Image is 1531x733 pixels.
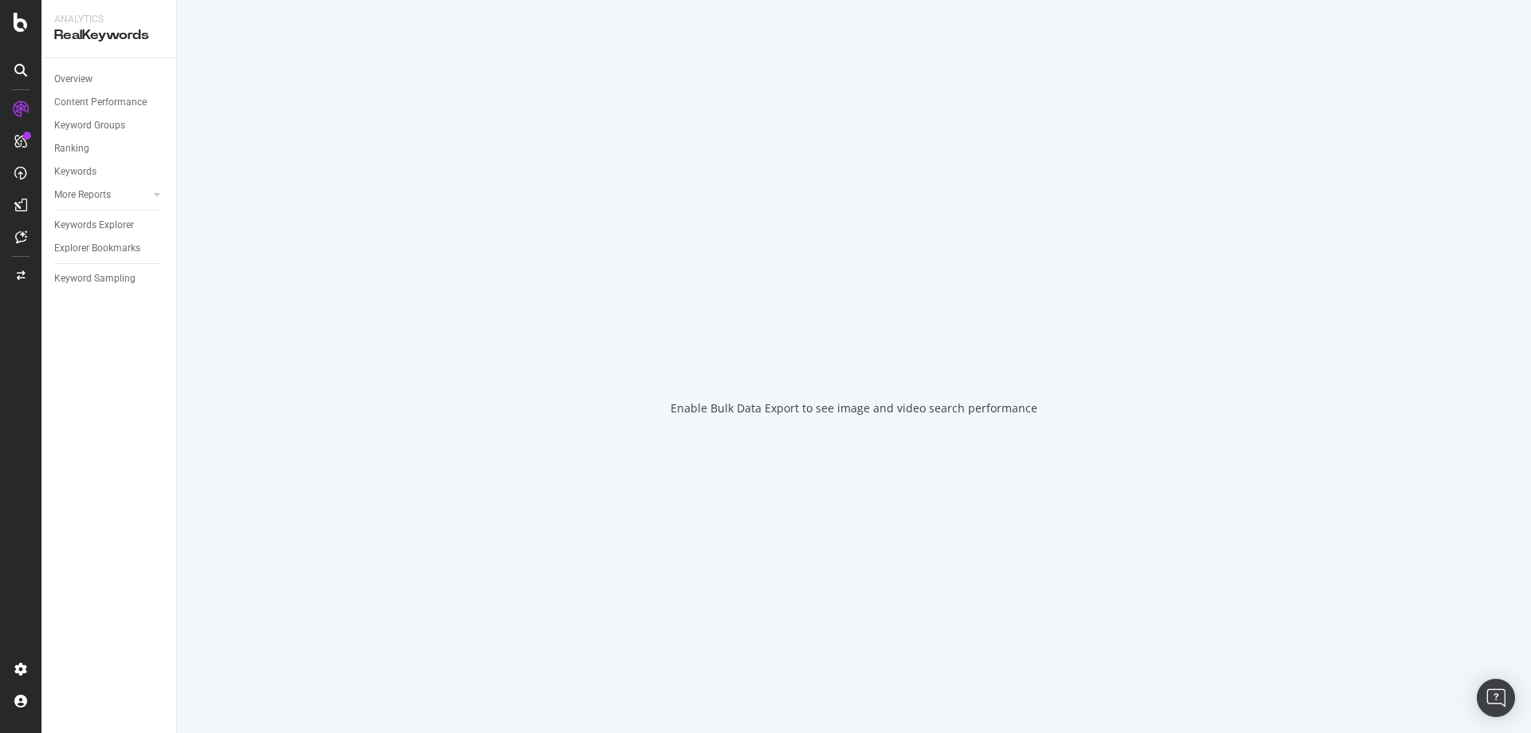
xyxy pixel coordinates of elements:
div: Overview [54,71,92,88]
div: Enable Bulk Data Export to see image and video search performance [671,400,1037,416]
div: Content Performance [54,94,147,111]
div: Ranking [54,140,89,157]
a: Explorer Bookmarks [54,240,165,257]
a: Keyword Sampling [54,270,165,287]
div: animation [797,317,911,375]
div: Keywords [54,164,96,180]
div: More Reports [54,187,111,203]
a: Keyword Groups [54,117,165,134]
div: Keyword Sampling [54,270,136,287]
div: RealKeywords [54,26,163,45]
div: Keywords Explorer [54,217,134,234]
div: Keyword Groups [54,117,125,134]
a: Overview [54,71,165,88]
a: Keywords Explorer [54,217,165,234]
div: Explorer Bookmarks [54,240,140,257]
a: More Reports [54,187,149,203]
a: Ranking [54,140,165,157]
div: Analytics [54,13,163,26]
div: Open Intercom Messenger [1477,679,1515,717]
a: Keywords [54,164,165,180]
a: Content Performance [54,94,165,111]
